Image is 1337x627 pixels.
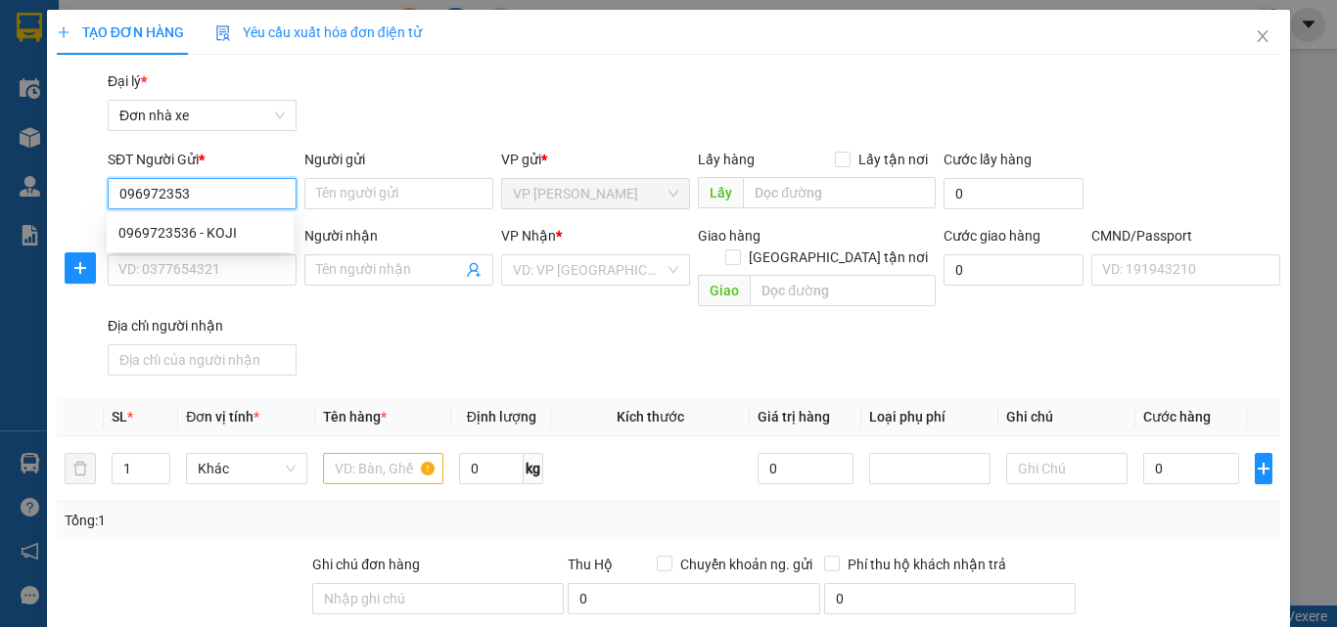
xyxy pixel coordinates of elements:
div: Tổng: 1 [65,510,518,531]
button: Close [1235,10,1290,65]
input: VD: Bàn, Ghế [323,453,444,484]
span: SL [112,409,127,425]
div: 0969723536 - KOJI [107,217,294,248]
span: Cước hàng [1143,409,1211,425]
div: Người gửi [304,149,493,170]
input: Dọc đường [743,177,936,208]
th: Loại phụ phí [861,398,998,436]
input: Ghi Chú [1006,453,1128,484]
span: Lấy [698,177,743,208]
span: VP Ngọc Hồi [513,179,678,208]
input: Dọc đường [750,275,936,306]
span: Định lượng [467,409,536,425]
img: icon [215,25,231,41]
span: Khác [198,454,296,483]
span: Giao [698,275,750,306]
button: delete [65,453,96,484]
label: Ghi chú đơn hàng [312,557,420,572]
span: user-add [466,262,482,278]
input: Cước giao hàng [944,254,1083,286]
span: Lấy hàng [698,152,755,167]
span: plus [66,260,95,276]
div: CMND/Passport [1091,225,1280,246]
span: VP Nhận [501,228,556,244]
span: Đơn vị tính [186,409,259,425]
span: plus [57,25,70,39]
label: Cước lấy hàng [944,152,1032,167]
div: VP gửi [501,149,690,170]
span: Giá trị hàng [758,409,830,425]
span: kg [524,453,543,484]
div: SĐT Người Gửi [108,149,297,170]
span: Chuyển khoản ng. gửi [672,554,820,575]
span: TẠO ĐƠN HÀNG [57,24,184,40]
button: plus [65,252,96,284]
div: 0969723536 - KOJI [118,222,282,244]
input: Cước lấy hàng [944,178,1083,209]
label: Cước giao hàng [944,228,1040,244]
span: Tên hàng [323,409,387,425]
span: Lấy tận nơi [851,149,936,170]
span: Thu Hộ [568,557,613,572]
div: Người nhận [304,225,493,246]
span: Kích thước [617,409,684,425]
span: Đại lý [108,73,147,89]
input: 0 [758,453,853,484]
span: plus [1256,461,1271,476]
span: Phí thu hộ khách nhận trả [840,554,1014,575]
span: close [1255,28,1270,44]
th: Ghi chú [998,398,1135,436]
span: Đơn nhà xe [119,101,285,130]
input: Ghi chú đơn hàng [312,583,564,614]
span: [GEOGRAPHIC_DATA] tận nơi [741,246,936,268]
button: plus [1255,453,1272,484]
div: Địa chỉ người nhận [108,315,297,336]
span: Yêu cầu xuất hóa đơn điện tử [215,24,422,40]
span: Giao hàng [698,228,761,244]
input: Địa chỉ của người nhận [108,344,297,376]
